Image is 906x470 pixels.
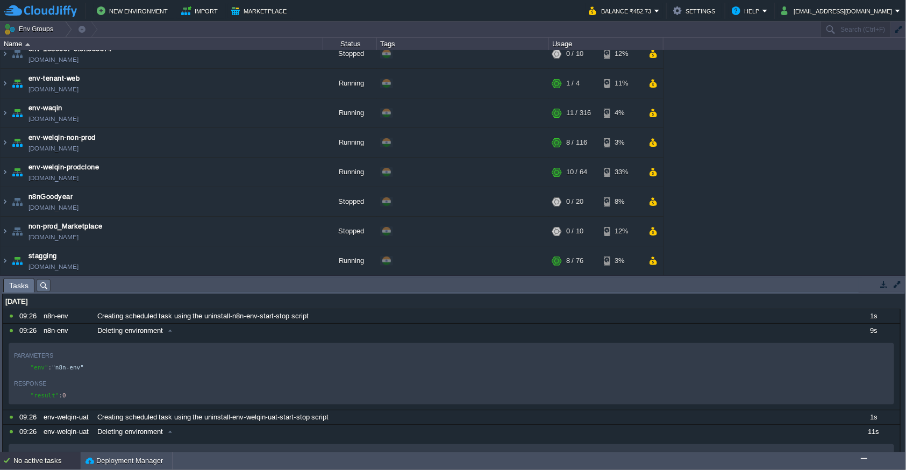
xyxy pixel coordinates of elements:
[323,246,377,275] div: Running
[10,69,25,98] img: AMDAwAAAACH5BAEAAAAALAAAAAABAAEAAAICRAEAOw==
[10,246,25,275] img: AMDAwAAAACH5BAEAAAAALAAAAAABAAEAAAICRAEAOw==
[10,187,25,216] img: AMDAwAAAACH5BAEAAAAALAAAAAABAAEAAAICRAEAOw==
[28,103,62,113] a: env-waqin
[604,69,639,98] div: 11%
[31,392,59,399] span: "result"
[28,132,96,143] a: env-welqin-non-prod
[28,251,57,261] a: stagging
[231,4,290,17] button: Marketplace
[28,173,79,183] span: [DOMAIN_NAME]
[19,309,40,323] div: 09:26
[847,425,900,439] div: 11s
[673,4,718,17] button: Settings
[324,38,376,50] div: Status
[604,217,639,246] div: 12%
[28,73,80,84] a: env-tenant-web
[28,54,79,65] a: [DOMAIN_NAME]
[604,128,639,157] div: 3%
[1,246,9,275] img: AMDAwAAAACH5BAEAAAAALAAAAAABAAEAAAICRAEAOw==
[3,295,900,309] div: [DATE]
[377,38,548,50] div: Tags
[97,326,163,336] span: Deleting environment
[28,162,99,173] a: env-welqin-prodclone
[14,349,53,362] div: Parameters
[13,452,81,469] div: No active tasks
[28,232,79,243] a: [DOMAIN_NAME]
[566,217,583,246] div: 0 / 10
[48,364,52,371] span: :
[1,128,9,157] img: AMDAwAAAACH5BAEAAAAALAAAAAABAAEAAAICRAEAOw==
[323,158,377,187] div: Running
[31,364,48,371] span: "env"
[861,427,895,459] iframe: chat widget
[847,309,900,323] div: 1s
[41,324,94,338] div: n8n-env
[25,43,30,46] img: AMDAwAAAACH5BAEAAAAALAAAAAABAAEAAAICRAEAOw==
[1,69,9,98] img: AMDAwAAAACH5BAEAAAAALAAAAAABAAEAAAICRAEAOw==
[10,39,25,68] img: AMDAwAAAACH5BAEAAAAALAAAAAABAAEAAAICRAEAOw==
[59,392,62,399] span: :
[1,158,9,187] img: AMDAwAAAACH5BAEAAAAALAAAAAABAAEAAAICRAEAOw==
[97,412,329,422] span: Creating scheduled task using the uninstall-env-welqin-uat-start-stop script
[566,187,583,216] div: 0 / 20
[97,4,171,17] button: New Environment
[323,217,377,246] div: Stopped
[28,221,103,232] a: non-prod_Marketplace
[550,38,663,50] div: Usage
[41,410,94,424] div: env-welqin-uat
[97,311,309,321] span: Creating scheduled task using the uninstall-n8n-env-start-stop script
[781,4,895,17] button: [EMAIL_ADDRESS][DOMAIN_NAME]
[323,187,377,216] div: Stopped
[1,39,9,68] img: AMDAwAAAACH5BAEAAAAALAAAAAABAAEAAAICRAEAOw==
[847,410,900,424] div: 1s
[566,69,580,98] div: 1 / 4
[10,128,25,157] img: AMDAwAAAACH5BAEAAAAALAAAAAABAAEAAAICRAEAOw==
[10,217,25,246] img: AMDAwAAAACH5BAEAAAAALAAAAAABAAEAAAICRAEAOw==
[566,128,587,157] div: 8 / 116
[604,158,639,187] div: 33%
[14,450,53,463] div: Parameters
[19,410,40,424] div: 09:26
[28,191,73,202] a: n8nGoodyear
[28,143,79,154] a: [DOMAIN_NAME]
[9,279,28,293] span: Tasks
[566,98,591,127] div: 11 / 316
[604,98,639,127] div: 4%
[52,364,84,371] span: "n8n-env"
[604,39,639,68] div: 12%
[4,22,57,37] button: Env Groups
[1,38,323,50] div: Name
[566,39,583,68] div: 0 / 10
[1,187,9,216] img: AMDAwAAAACH5BAEAAAAALAAAAAABAAEAAAICRAEAOw==
[1,217,9,246] img: AMDAwAAAACH5BAEAAAAALAAAAAABAAEAAAICRAEAOw==
[323,98,377,127] div: Running
[732,4,762,17] button: Help
[323,128,377,157] div: Running
[4,4,77,18] img: CloudJiffy
[589,4,654,17] button: Balance ₹452.73
[566,158,587,187] div: 10 / 64
[41,309,94,323] div: n8n-env
[28,113,79,124] a: [DOMAIN_NAME]
[847,324,900,338] div: 9s
[28,261,79,272] a: [DOMAIN_NAME]
[604,187,639,216] div: 8%
[62,392,66,399] span: 0
[28,84,79,95] a: [DOMAIN_NAME]
[85,455,163,466] button: Deployment Manager
[181,4,222,17] button: Import
[19,425,40,439] div: 09:26
[10,98,25,127] img: AMDAwAAAACH5BAEAAAAALAAAAAABAAEAAAICRAEAOw==
[28,202,79,213] a: [DOMAIN_NAME]
[14,377,46,390] div: Response
[41,425,94,439] div: env-welqin-uat
[19,324,40,338] div: 09:26
[1,98,9,127] img: AMDAwAAAACH5BAEAAAAALAAAAAABAAEAAAICRAEAOw==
